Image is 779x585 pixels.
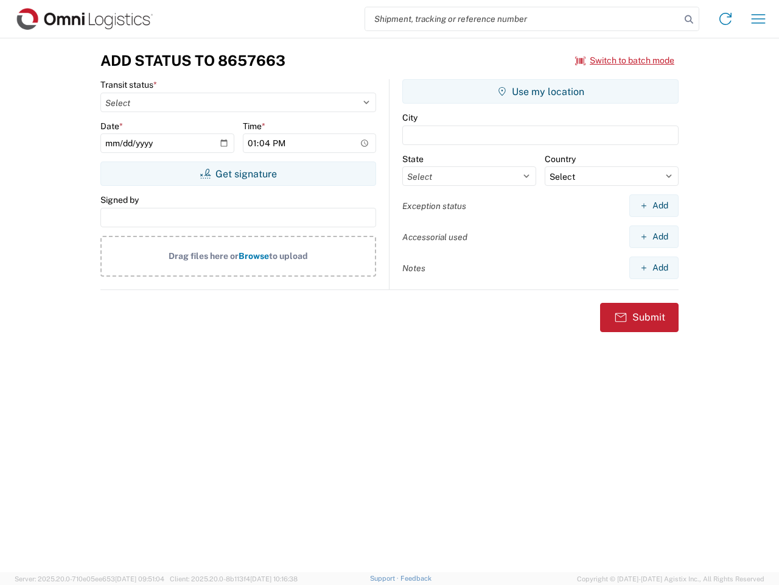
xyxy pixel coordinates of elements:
[402,154,424,165] label: State
[629,257,679,279] button: Add
[577,573,764,584] span: Copyright © [DATE]-[DATE] Agistix Inc., All Rights Reserved
[370,575,400,582] a: Support
[100,121,123,132] label: Date
[402,112,417,123] label: City
[400,575,431,582] a: Feedback
[629,225,679,248] button: Add
[402,79,679,104] button: Use my location
[100,79,157,90] label: Transit status
[170,575,298,583] span: Client: 2025.20.0-8b113f4
[239,251,269,261] span: Browse
[402,232,467,243] label: Accessorial used
[402,200,466,211] label: Exception status
[629,194,679,217] button: Add
[600,303,679,332] button: Submit
[243,121,265,132] label: Time
[250,575,298,583] span: [DATE] 10:16:38
[402,263,425,274] label: Notes
[115,575,164,583] span: [DATE] 09:51:04
[545,154,576,165] label: Country
[575,51,674,71] button: Switch to batch mode
[269,251,308,261] span: to upload
[100,52,285,69] h3: Add Status to 8657663
[100,161,376,186] button: Get signature
[15,575,164,583] span: Server: 2025.20.0-710e05ee653
[169,251,239,261] span: Drag files here or
[100,194,139,205] label: Signed by
[365,7,680,30] input: Shipment, tracking or reference number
